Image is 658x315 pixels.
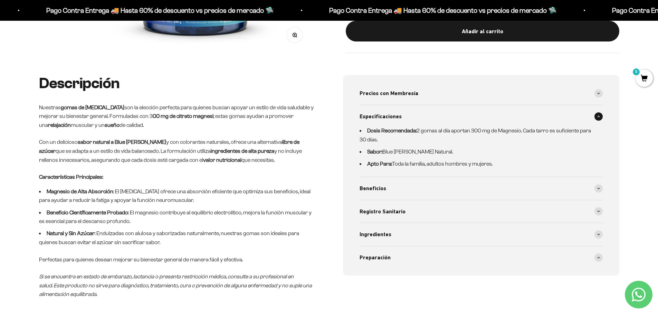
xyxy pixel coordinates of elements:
[360,112,402,121] span: Especificaciones
[47,210,128,215] strong: Beneficio Científicamente Probado
[367,149,382,155] strong: Sabor:
[367,128,417,133] strong: Dosis Recomendada:
[39,229,315,247] li: : Endulzadas con alulosa y saborizadas naturalmente, nuestras gomas son ideales para quienes busc...
[105,122,120,128] strong: sueño
[360,105,603,128] summary: Especificaciones
[360,200,603,223] summary: Registro Sanitario
[39,103,315,130] p: Nuestras son la elección perfecta para quienes buscan apoyar un estilo de vida saludable y mejora...
[360,253,391,262] span: Preparación
[367,161,392,167] strong: Apto Para:
[360,230,391,239] span: Ingredientes
[39,75,315,92] h2: Descripción
[39,255,315,264] p: Perfectas para quienes desean mejorar su bienestar general de manera fácil y efectiva.
[61,104,124,110] strong: gomas de [MEDICAL_DATA]
[48,122,71,128] strong: relajación
[78,139,166,145] strong: sabor natural a Blue [PERSON_NAME]
[360,126,594,144] li: 2 gomas al día aportan 300 mg de Magnesio. Cada tarro es suficiente para 30 días.
[360,89,418,98] span: Precios con Membresía
[39,208,315,226] li: : El magnesio contribuye al equilibrio electrolítico, mejora la función muscular y es esencial pa...
[203,157,241,163] strong: valor nutricional
[360,246,603,269] summary: Preparación
[39,174,103,180] strong: Características Principales:
[346,21,619,41] button: Añadir al carrito
[39,138,315,164] p: Con un delicioso y con colorantes naturales, ofrece una alternativa que se adapta a un estilo de ...
[39,274,312,297] em: Si se encuentra en estado de embarazo, lactancia o presenta restricción médica, consulte a su pro...
[360,27,605,36] div: Añadir al carrito
[360,184,386,193] span: Beneficios
[47,230,95,236] strong: Natural y Sin Azúcar
[39,187,315,205] li: : El [MEDICAL_DATA] ofrece una absorción eficiente que optimiza sus beneficios, ideal para ayudar...
[328,5,555,16] p: Pago Contra Entrega 🚚 Hasta 60% de descuento vs precios de mercado 🛸
[636,75,653,83] a: 0
[360,223,603,246] summary: Ingredientes
[211,148,274,154] strong: ingredientes de alta pureza
[39,139,299,154] strong: libre de azúcar
[632,68,640,76] mark: 0
[153,113,213,119] strong: 00 mg de citrato magnesi
[47,188,113,194] strong: Magnesio de Alta Absorción
[360,82,603,105] summary: Precios con Membresía
[360,159,594,168] li: Toda la familia, adultos hombres y mujeres.
[360,177,603,200] summary: Beneficios
[360,207,406,216] span: Registro Sanitario
[360,147,594,156] li: Blue [PERSON_NAME] Natural.
[45,5,273,16] p: Pago Contra Entrega 🚚 Hasta 60% de descuento vs precios de mercado 🛸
